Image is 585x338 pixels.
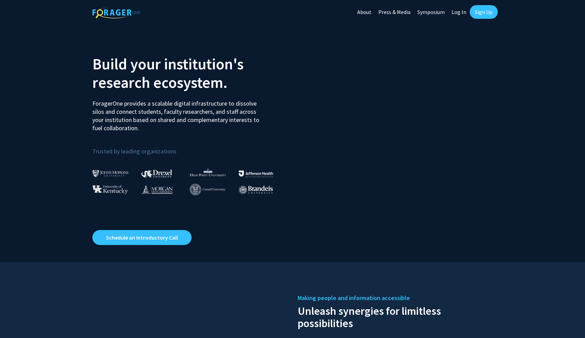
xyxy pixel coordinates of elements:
img: Drexel University [141,170,172,177]
a: Opens in a new tab [92,230,192,245]
h5: Making people and information accessible [298,293,493,303]
img: Thomas Jefferson University [239,171,273,177]
p: ForagerOne provides a scalable digital infrastructure to dissolve silos and connect students, fac... [92,94,264,132]
img: Cornell University [190,184,225,195]
img: High Point University [190,168,226,176]
h2: Unleash synergies for limitless possibilities [298,303,493,329]
p: Trusted by leading organizations [92,138,287,157]
h2: Build your institution's research ecosystem. [92,55,287,92]
img: University of Kentucky [92,185,128,194]
img: Brandeis University [239,186,273,194]
img: Johns Hopkins University [92,170,129,177]
img: Morgan State University [141,185,173,194]
a: Sign Up [470,5,498,19]
img: ForagerOne Logo [92,6,140,18]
